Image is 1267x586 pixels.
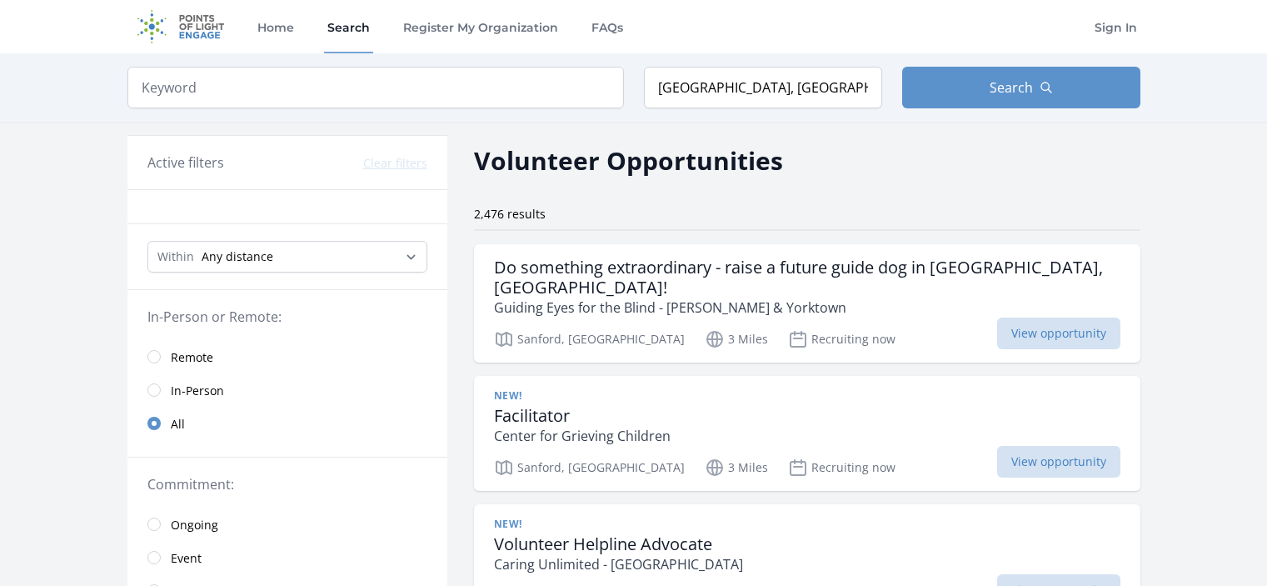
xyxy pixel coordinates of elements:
input: Keyword [127,67,624,108]
p: 3 Miles [705,458,768,478]
span: Event [171,550,202,567]
span: Ongoing [171,517,218,533]
select: Search Radius [147,241,427,273]
span: New! [494,518,522,531]
h3: Volunteer Helpline Advocate [494,534,743,554]
h2: Volunteer Opportunities [474,142,783,179]
p: Center for Grieving Children [494,426,671,446]
p: Recruiting now [788,458,895,478]
h3: Do something extraordinary - raise a future guide dog in [GEOGRAPHIC_DATA], [GEOGRAPHIC_DATA]! [494,258,1120,298]
span: In-Person [171,383,224,399]
span: View opportunity [997,318,1120,349]
legend: In-Person or Remote: [147,307,427,327]
p: Caring Unlimited - [GEOGRAPHIC_DATA] [494,554,743,574]
p: 3 Miles [705,329,768,349]
a: Event [127,541,447,574]
a: In-Person [127,373,447,407]
legend: Commitment: [147,474,427,494]
a: Do something extraordinary - raise a future guide dog in [GEOGRAPHIC_DATA], [GEOGRAPHIC_DATA]! Gu... [474,244,1140,363]
a: All [127,407,447,440]
p: Sanford, [GEOGRAPHIC_DATA] [494,329,685,349]
button: Clear filters [363,155,427,172]
span: 2,476 results [474,206,546,222]
h3: Facilitator [494,406,671,426]
a: Ongoing [127,508,447,541]
p: Guiding Eyes for the Blind - [PERSON_NAME] & Yorktown [494,298,1120,318]
a: New! Facilitator Center for Grieving Children Sanford, [GEOGRAPHIC_DATA] 3 Miles Recruiting now V... [474,376,1140,491]
span: Search [990,78,1033,98]
p: Sanford, [GEOGRAPHIC_DATA] [494,458,685,478]
input: Location [644,67,882,108]
a: Remote [127,340,447,373]
p: Recruiting now [788,329,895,349]
span: Remote [171,349,213,366]
h3: Active filters [147,153,224,173]
span: All [171,416,185,433]
button: Search [902,67,1140,108]
span: View opportunity [997,446,1120,478]
span: New! [494,389,522,403]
